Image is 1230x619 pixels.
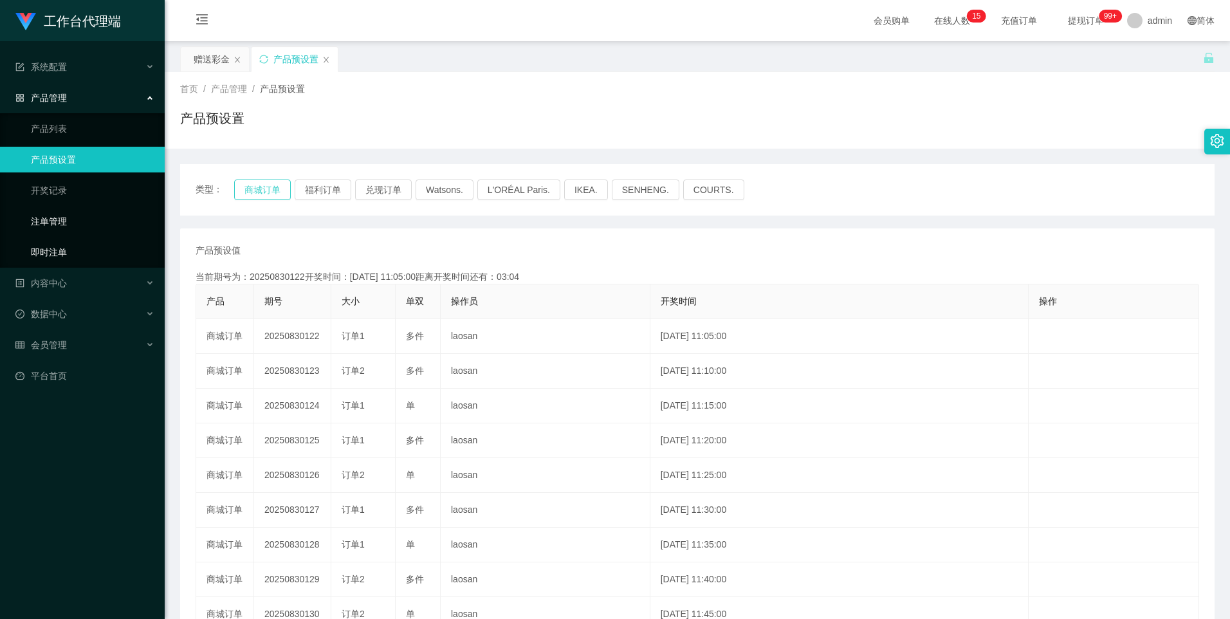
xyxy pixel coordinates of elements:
[180,84,198,94] span: 首页
[650,493,1029,528] td: [DATE] 11:30:00
[477,180,560,200] button: L'ORÉAL Paris.
[406,539,415,550] span: 单
[406,609,415,619] span: 单
[1188,16,1197,25] i: 图标: global
[441,389,650,423] td: laosan
[416,180,473,200] button: Watsons.
[441,562,650,597] td: laosan
[15,363,154,389] a: 图标: dashboard平台首页
[972,10,977,23] p: 1
[180,109,244,128] h1: 产品预设置
[234,180,291,200] button: 商城订单
[441,493,650,528] td: laosan
[264,296,282,306] span: 期号
[15,15,121,26] a: 工作台代理端
[612,180,679,200] button: SENHENG.
[342,609,365,619] span: 订单2
[322,56,330,64] i: 图标: close
[254,528,331,562] td: 20250830128
[661,296,697,306] span: 开奖时间
[15,93,67,103] span: 产品管理
[180,1,224,42] i: 图标: menu-fold
[967,10,986,23] sup: 15
[406,574,424,584] span: 多件
[342,296,360,306] span: 大小
[234,56,241,64] i: 图标: close
[342,331,365,341] span: 订单1
[196,493,254,528] td: 商城订单
[441,423,650,458] td: laosan
[342,470,365,480] span: 订单2
[441,354,650,389] td: laosan
[342,400,365,411] span: 订单1
[406,296,424,306] span: 单双
[254,562,331,597] td: 20250830129
[441,528,650,562] td: laosan
[196,389,254,423] td: 商城订单
[196,354,254,389] td: 商城订单
[1203,52,1215,64] i: 图标: unlock
[342,504,365,515] span: 订单1
[15,340,24,349] i: 图标: table
[254,423,331,458] td: 20250830125
[15,278,67,288] span: 内容中心
[196,319,254,354] td: 商城订单
[15,340,67,350] span: 会员管理
[211,84,247,94] span: 产品管理
[342,539,365,550] span: 订单1
[254,493,331,528] td: 20250830127
[15,13,36,31] img: logo.9652507e.png
[207,296,225,306] span: 产品
[196,528,254,562] td: 商城订单
[342,435,365,445] span: 订单1
[295,180,351,200] button: 福利订单
[1099,10,1122,23] sup: 1017
[31,178,154,203] a: 开奖记录
[196,423,254,458] td: 商城订单
[254,458,331,493] td: 20250830126
[15,93,24,102] i: 图标: appstore-o
[254,319,331,354] td: 20250830122
[406,400,415,411] span: 单
[15,62,67,72] span: 系统配置
[406,331,424,341] span: 多件
[259,55,268,64] i: 图标: sync
[44,1,121,42] h1: 工作台代理端
[995,16,1043,25] span: 充值订单
[406,504,424,515] span: 多件
[977,10,981,23] p: 5
[254,389,331,423] td: 20250830124
[564,180,608,200] button: IKEA.
[273,47,318,71] div: 产品预设置
[15,309,67,319] span: 数据中心
[31,116,154,142] a: 产品列表
[406,365,424,376] span: 多件
[1061,16,1110,25] span: 提现订单
[406,435,424,445] span: 多件
[650,389,1029,423] td: [DATE] 11:15:00
[196,244,241,257] span: 产品预设值
[203,84,206,94] span: /
[31,208,154,234] a: 注单管理
[15,279,24,288] i: 图标: profile
[650,319,1029,354] td: [DATE] 11:05:00
[15,309,24,319] i: 图标: check-circle-o
[15,62,24,71] i: 图标: form
[260,84,305,94] span: 产品预设置
[342,365,365,376] span: 订单2
[252,84,255,94] span: /
[196,562,254,597] td: 商城订单
[196,458,254,493] td: 商城订单
[194,47,230,71] div: 赠送彩金
[928,16,977,25] span: 在线人数
[1210,134,1224,148] i: 图标: setting
[196,180,234,200] span: 类型：
[196,270,1199,284] div: 当前期号为：20250830122开奖时间：[DATE] 11:05:00距离开奖时间还有：03:04
[1039,296,1057,306] span: 操作
[406,470,415,480] span: 单
[650,423,1029,458] td: [DATE] 11:20:00
[441,458,650,493] td: laosan
[451,296,478,306] span: 操作员
[650,562,1029,597] td: [DATE] 11:40:00
[441,319,650,354] td: laosan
